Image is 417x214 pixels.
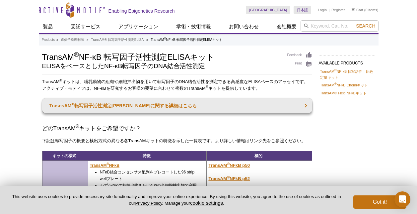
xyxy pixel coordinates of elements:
[352,8,355,11] img: Your Cart
[106,162,109,166] sup: ®
[353,195,406,209] button: Got it!
[294,6,311,14] a: 日本語
[100,182,197,195] li: わずか2μgの核抽出物または4μgの全細胞抽出物で利用可能
[42,78,312,92] p: TransAM キットは、哺乳動物の組織や細胞抽出物を用いて転写因子のDNA結合活性を測定できる高感度なELISAベースのアッセイです。アクティブ・モティフは、NF-κBを研究するお客様の要望に...
[146,38,148,42] li: »
[42,138,312,144] p: 下記は転写因子の概要と検出方式の異なる各TransAMキットの特徴を示した一覧表です。より詳しい情報はリンク先をご参照ください。
[76,124,79,129] sup: ®
[227,162,230,166] sup: ®
[208,176,250,181] u: TransAM NFkB p52
[318,8,327,12] a: Login
[42,63,281,69] h2: ELISAをベースとしたNF-κB転写因子のDNA結合活性測定
[42,125,312,133] h3: どのTransAM キットをご希望ですか？
[71,102,74,106] sup: ®
[225,20,263,33] a: お問い合わせ
[334,68,337,72] sup: ®
[320,82,368,88] a: TransAM®NFκB Chemiキット
[61,37,84,43] a: 遺伝子発現制御
[42,52,281,61] h1: TransAM NF-κB 転写因子活性測定ELISAキット
[227,175,230,179] sup: ®
[329,6,330,14] li: |
[151,38,222,42] li: TransAM NF-κB 転写因子活性測定ELISAキット
[87,38,89,42] li: »
[60,78,62,82] sup: ®
[42,98,312,113] a: TrasnsAM®転写因子活性測定[PERSON_NAME]に関する詳細はこちら
[246,6,291,14] a: [GEOGRAPHIC_DATA]
[352,6,379,14] li: (0 items)
[56,38,58,42] li: »
[254,154,262,158] strong: 標的
[67,20,104,33] a: 受託サービス
[352,8,363,12] a: Cart
[301,20,379,32] input: Keyword, Cat. No.
[331,8,345,12] a: Register
[90,162,119,169] a: TransAM®NFkB
[164,37,166,40] sup: ®
[354,23,377,29] button: Search
[190,200,223,206] button: cookie settings
[206,85,208,89] sup: ®
[108,8,175,14] h2: Enabling Epigenetics Research
[273,20,301,33] a: 会社概要
[320,90,367,96] a: TransAM® Flexi NFκBキット
[90,163,119,168] u: TransAM NFkB
[334,82,337,86] sup: ®
[114,20,162,33] a: アプリケーション
[11,194,342,206] p: This website uses cookies to provide necessary site functionality and improve your online experie...
[172,20,215,33] a: 学術・技術情報
[208,163,250,168] u: TransAM NFkB p50
[135,201,162,206] a: Privacy Policy
[356,23,375,29] span: Search
[91,37,144,43] a: TransAM® 転写因子活性測定ELISA
[100,169,197,182] li: NFκB結合コンセンサス配列をプレコートした96 strip wellプレート
[74,51,79,58] sup: ®
[394,191,410,207] div: Open Intercom Messenger
[319,55,375,67] h2: AVAILABLE PRODUCTS
[208,176,250,181] a: TransAM®NFkB p52
[287,52,312,59] a: Feedback
[320,68,374,80] a: TransAM®NF-κB 転写活性｜比色定量キット
[52,154,76,158] strong: キットの様式
[143,154,151,158] strong: 特徴
[42,37,55,43] a: Products
[287,60,312,68] a: Print
[208,163,250,168] a: TransAM®NFkB p50
[39,20,57,33] a: 製品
